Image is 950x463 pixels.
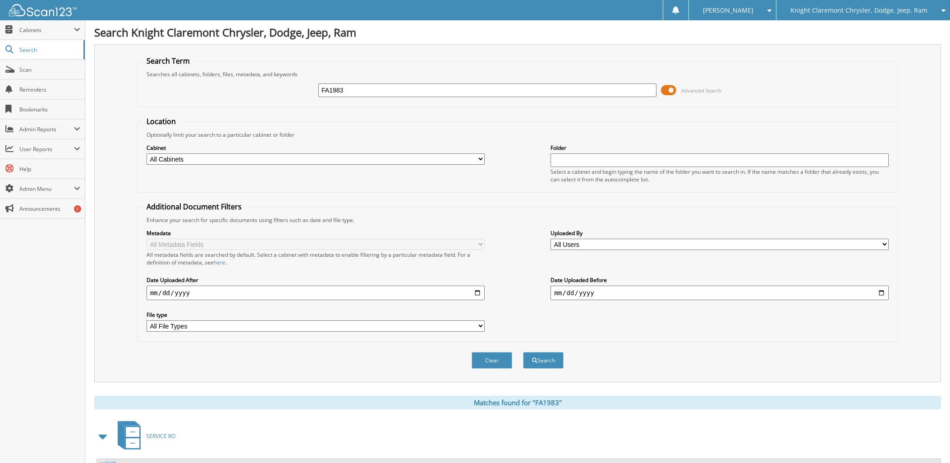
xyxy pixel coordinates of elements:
img: scan123-logo-white.svg [9,4,77,16]
h1: Search Knight Claremont Chrysler, Dodge, Jeep, Ram [94,25,941,40]
div: Enhance your search for specific documents using filters such as date and file type. [142,216,893,224]
a: SERVICE RO [112,418,175,454]
div: Optionally limit your search to a particular cabinet or folder [142,131,893,139]
span: Admin Menu [19,185,74,193]
input: start [147,286,485,300]
div: Select a cabinet and begin typing the name of the folder you want to search in. If the name match... [551,168,889,183]
label: File type [147,311,485,319]
legend: Additional Document Filters [142,202,246,212]
span: Reminders [19,86,80,93]
span: Bookmarks [19,106,80,113]
div: 1 [74,205,81,213]
legend: Search Term [142,56,194,66]
span: SERVICE RO [146,432,175,440]
span: Knight Claremont Chrysler, Dodge, Jeep, Ram [790,8,927,13]
span: Help [19,165,80,173]
label: Cabinet [147,144,485,152]
input: end [551,286,889,300]
div: Matches found for "FA1983" [94,396,941,409]
div: All metadata fields are searched by default. Select a cabinet with metadata to enable filtering b... [147,251,485,266]
legend: Location [142,116,180,126]
label: Date Uploaded After [147,276,485,284]
span: Announcements [19,205,80,213]
span: Cabinets [19,26,74,34]
label: Metadata [147,229,485,237]
span: Advanced Search [681,87,721,94]
div: Searches all cabinets, folders, files, metadata, and keywords [142,70,893,78]
label: Date Uploaded Before [551,276,889,284]
span: Search [19,46,79,54]
a: here [214,259,225,266]
span: Admin Reports [19,125,74,133]
button: Search [523,352,564,369]
button: Clear [472,352,512,369]
span: Scan [19,66,80,74]
label: Uploaded By [551,229,889,237]
span: User Reports [19,145,74,153]
label: Folder [551,144,889,152]
span: [PERSON_NAME] [703,8,753,13]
